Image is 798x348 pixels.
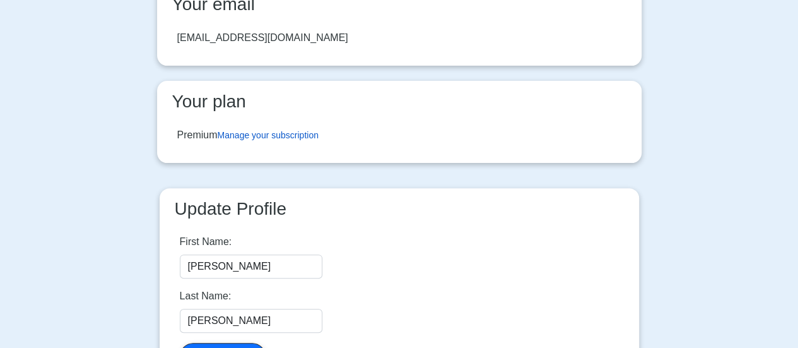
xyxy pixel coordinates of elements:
[177,128,319,143] div: Premium
[180,289,232,304] label: Last Name:
[218,130,319,140] a: Manage your subscription
[170,198,629,220] h3: Update Profile
[167,91,631,112] h3: Your plan
[180,234,232,249] label: First Name:
[177,30,348,45] div: [EMAIL_ADDRESS][DOMAIN_NAME]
